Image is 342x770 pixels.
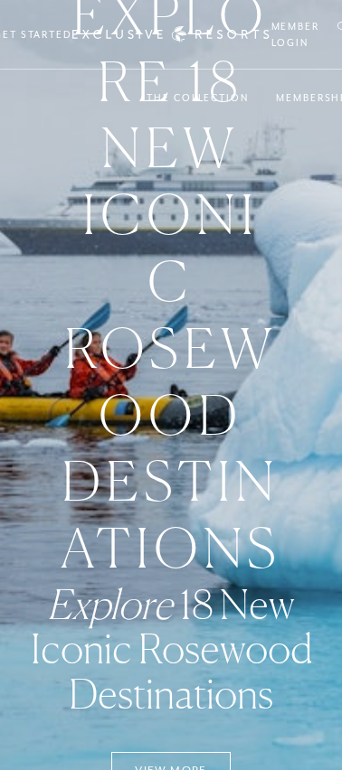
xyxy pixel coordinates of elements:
[271,18,320,51] a: Member Login
[147,71,249,124] a: The Collection
[47,579,173,629] em: Explore
[14,582,328,717] h3: 18 New Iconic Rosewood Destinations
